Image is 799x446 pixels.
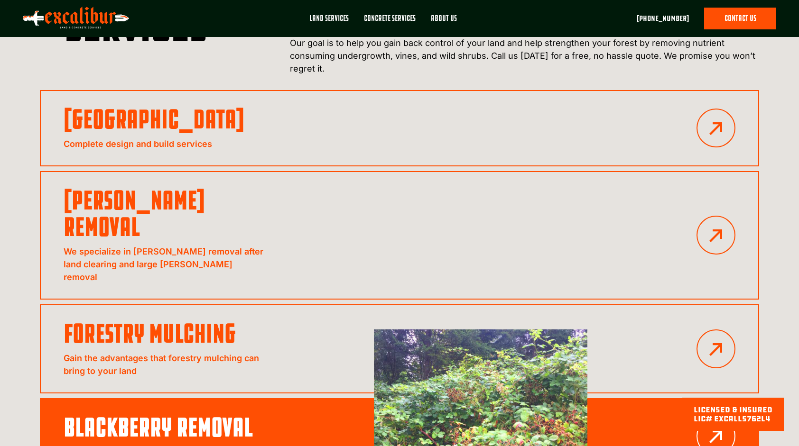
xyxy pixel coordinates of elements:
[64,187,265,240] h3: [PERSON_NAME] Removal
[431,13,457,24] div: About Us
[64,320,265,347] h3: Forestry Mulching
[423,8,465,37] a: About Us
[64,245,265,283] p: We specialize in [PERSON_NAME] removal after land clearing and large [PERSON_NAME] removal
[64,352,265,377] p: Gain the advantages that forestry mulching can bring to your land
[40,171,759,300] a: [PERSON_NAME] RemovalWe specialize in [PERSON_NAME] removal after land clearing and large [PERSON...
[40,90,759,166] a: [GEOGRAPHIC_DATA]Complete design and build services
[64,414,265,441] h3: Blackberry Removal
[694,405,772,423] div: licensed & Insured lic# EXCALLS762L4
[64,106,265,133] h3: [GEOGRAPHIC_DATA]
[64,137,265,150] p: Complete design and build services
[704,8,776,29] a: contact us
[637,13,689,24] a: [PHONE_NUMBER]
[40,304,759,393] a: Forestry MulchingGain the advantages that forestry mulching can bring to your land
